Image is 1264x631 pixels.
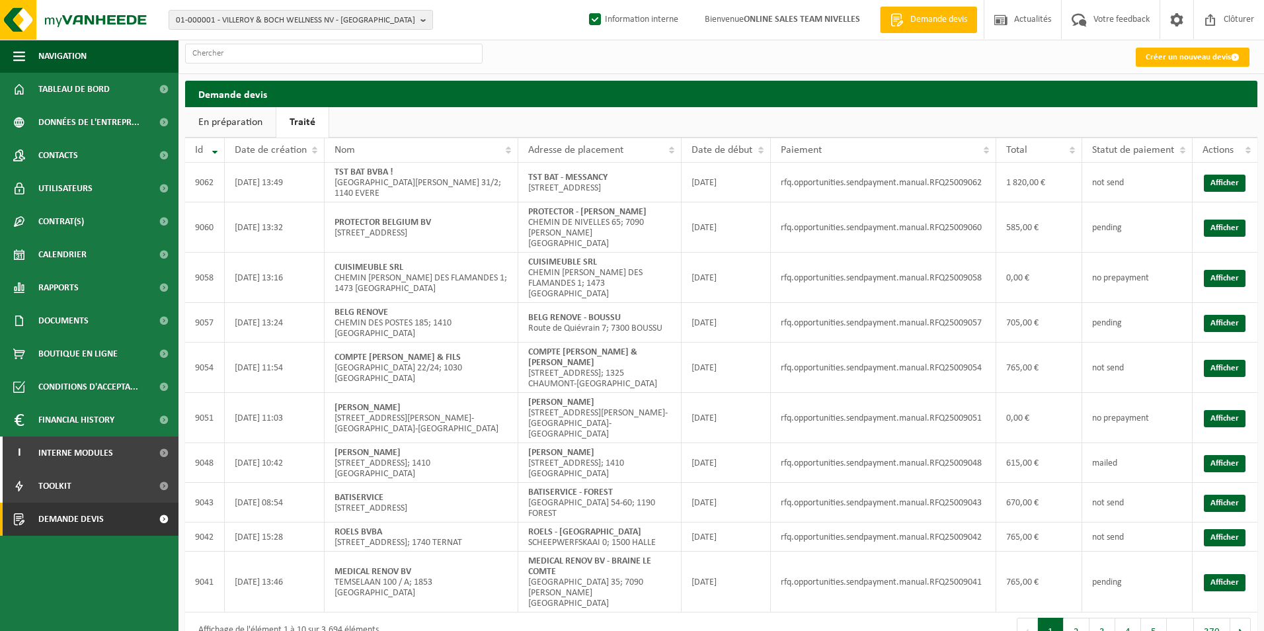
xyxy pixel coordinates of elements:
td: CHEMIN [PERSON_NAME] DES FLAMANDES 1; 1473 [GEOGRAPHIC_DATA] [518,253,682,303]
td: [STREET_ADDRESS][PERSON_NAME]-[GEOGRAPHIC_DATA]-[GEOGRAPHIC_DATA] [325,393,518,443]
td: [DATE] 11:03 [225,393,325,443]
strong: ROELS BVBA [335,527,382,537]
td: 9051 [185,393,225,443]
td: [DATE] [682,163,771,202]
td: [DATE] 13:32 [225,202,325,253]
td: Route de Quiévrain 7; 7300 BOUSSU [518,303,682,343]
td: rfq.opportunities.sendpayment.manual.RFQ25009048 [771,443,996,483]
input: Chercher [185,44,483,63]
span: Rapports [38,271,79,304]
strong: PROTECTOR - [PERSON_NAME] [528,207,647,217]
strong: [PERSON_NAME] [528,398,594,407]
span: Demande devis [907,13,970,26]
span: mailed [1092,458,1117,468]
td: [DATE] [682,443,771,483]
strong: MEDICAL RENOV BV - BRAINE LE COMTE [528,556,651,577]
span: Conditions d'accepta... [38,370,138,403]
a: Afficher [1204,574,1245,591]
span: Financial History [38,403,114,437]
td: 9041 [185,552,225,612]
td: 9057 [185,303,225,343]
span: Documents [38,304,89,337]
button: 01-000001 - VILLEROY & BOCH WELLNESS NV - [GEOGRAPHIC_DATA] [169,10,433,30]
span: Contrat(s) [38,205,84,238]
strong: BELG RENOVE - BOUSSU [528,313,621,323]
span: Données de l'entrepr... [38,106,139,139]
td: [DATE] [682,552,771,612]
td: TEMSELAAN 100 / A; 1853 [GEOGRAPHIC_DATA] [325,552,518,612]
td: [GEOGRAPHIC_DATA] 54-60; 1190 FOREST [518,483,682,523]
td: [DATE] [682,483,771,523]
td: [DATE] 10:42 [225,443,325,483]
td: [STREET_ADDRESS][PERSON_NAME]-[GEOGRAPHIC_DATA]-[GEOGRAPHIC_DATA] [518,393,682,443]
td: rfq.opportunities.sendpayment.manual.RFQ25009062 [771,163,996,202]
td: 0,00 € [996,253,1082,303]
td: [DATE] 13:16 [225,253,325,303]
span: I [13,437,25,470]
td: [GEOGRAPHIC_DATA] 35; 7090 [PERSON_NAME][GEOGRAPHIC_DATA] [518,552,682,612]
td: 9062 [185,163,225,202]
strong: PROTECTOR BELGIUM BV [335,218,431,228]
span: 01-000001 - VILLEROY & BOCH WELLNESS NV - [GEOGRAPHIC_DATA] [176,11,415,30]
a: Afficher [1204,360,1245,377]
td: [DATE] 13:49 [225,163,325,202]
td: rfq.opportunities.sendpayment.manual.RFQ25009060 [771,202,996,253]
td: 9054 [185,343,225,393]
strong: BELG RENOVE [335,308,388,317]
td: [DATE] [682,202,771,253]
a: Afficher [1204,220,1245,237]
span: Nom [335,145,355,155]
td: [DATE] [682,303,771,343]
span: pending [1092,577,1122,587]
td: [STREET_ADDRESS] [325,483,518,523]
td: [DATE] [682,253,771,303]
td: 1 820,00 € [996,163,1082,202]
span: Boutique en ligne [38,337,118,370]
td: 705,00 € [996,303,1082,343]
strong: BATISERVICE [335,493,383,503]
strong: TST BAT BVBA ! [335,167,393,177]
td: rfq.opportunities.sendpayment.manual.RFQ25009043 [771,483,996,523]
td: 9058 [185,253,225,303]
span: Calendrier [38,238,87,271]
a: Afficher [1204,315,1245,332]
span: Toolkit [38,470,71,503]
td: [STREET_ADDRESS]; 1410 [GEOGRAPHIC_DATA] [518,443,682,483]
h2: Demande devis [185,81,1257,106]
a: Afficher [1204,495,1245,512]
td: 670,00 € [996,483,1082,523]
td: [DATE] 13:24 [225,303,325,343]
span: Date de début [691,145,752,155]
a: Traité [276,107,329,138]
td: [STREET_ADDRESS]; 1410 [GEOGRAPHIC_DATA] [325,443,518,483]
span: Utilisateurs [38,172,93,205]
td: [GEOGRAPHIC_DATA] 22/24; 1030 [GEOGRAPHIC_DATA] [325,343,518,393]
td: 9043 [185,483,225,523]
span: Statut de paiement [1092,145,1174,155]
span: Actions [1203,145,1234,155]
span: Total [1006,145,1027,155]
a: Créer un nouveau devis [1136,48,1249,67]
span: Adresse de placement [528,145,623,155]
strong: TST BAT - MESSANCY [528,173,608,183]
span: pending [1092,318,1122,328]
td: [STREET_ADDRESS] [518,163,682,202]
td: SCHEEPWERFSKAAI 0; 1500 HALLE [518,523,682,552]
strong: ONLINE SALES TEAM NIVELLES [744,15,860,24]
td: rfq.opportunities.sendpayment.manual.RFQ25009051 [771,393,996,443]
strong: [PERSON_NAME] [528,448,594,458]
td: CHEMIN DES POSTES 185; 1410 [GEOGRAPHIC_DATA] [325,303,518,343]
td: rfq.opportunities.sendpayment.manual.RFQ25009057 [771,303,996,343]
span: not send [1092,532,1124,542]
span: Navigation [38,40,87,73]
td: [STREET_ADDRESS]; 1740 TERNAT [325,523,518,552]
span: no prepayment [1092,413,1149,423]
a: Afficher [1204,410,1245,427]
td: 0,00 € [996,393,1082,443]
td: CHEMIN [PERSON_NAME] DES FLAMANDES 1; 1473 [GEOGRAPHIC_DATA] [325,253,518,303]
td: [DATE] 08:54 [225,483,325,523]
td: 765,00 € [996,552,1082,612]
td: [DATE] [682,523,771,552]
strong: [PERSON_NAME] [335,403,401,413]
a: En préparation [185,107,276,138]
